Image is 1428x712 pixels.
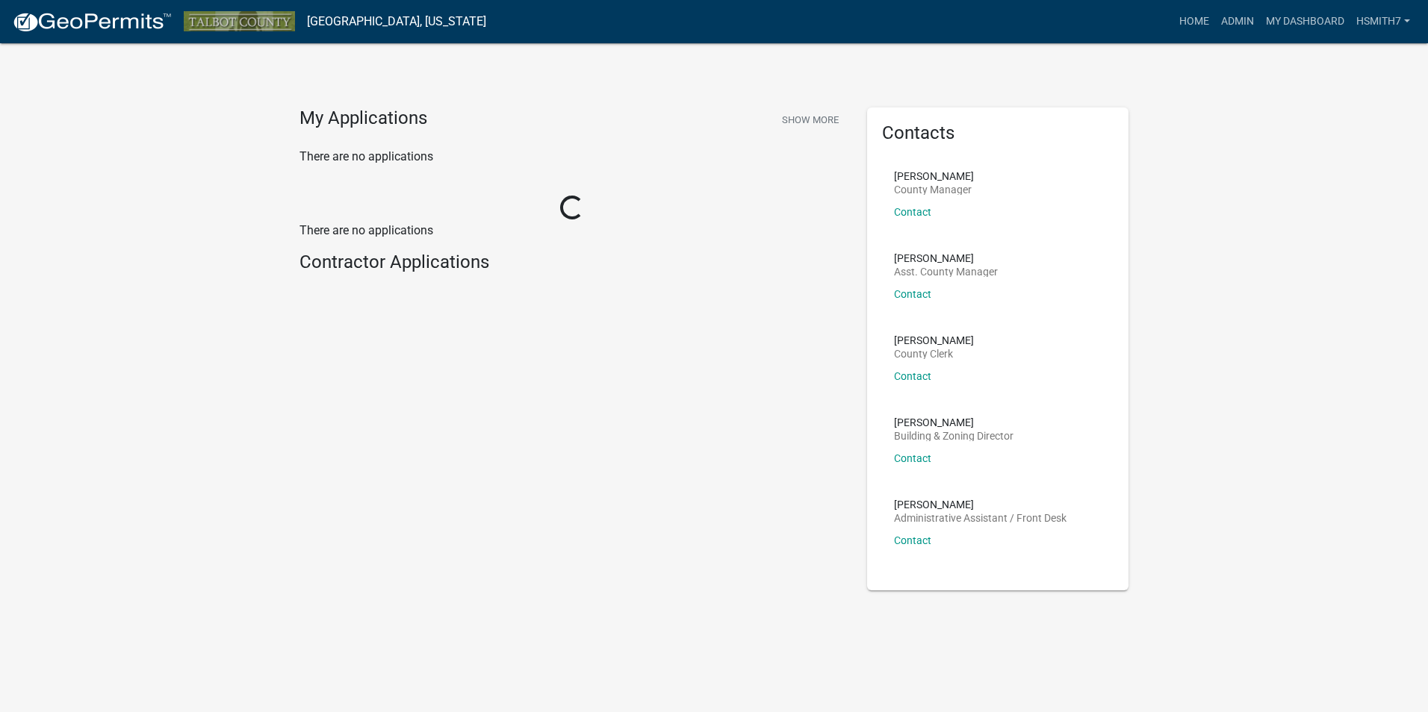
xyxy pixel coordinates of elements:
[894,288,931,300] a: Contact
[894,452,931,464] a: Contact
[894,171,974,181] p: [PERSON_NAME]
[299,252,845,279] wm-workflow-list-section: Contractor Applications
[299,107,427,130] h4: My Applications
[299,252,845,273] h4: Contractor Applications
[894,206,931,218] a: Contact
[299,222,845,240] p: There are no applications
[1350,7,1416,36] a: hsmith7
[1260,7,1350,36] a: My Dashboard
[299,148,845,166] p: There are no applications
[882,122,1114,144] h5: Contacts
[894,184,974,195] p: County Manager
[1173,7,1215,36] a: Home
[894,417,1013,428] p: [PERSON_NAME]
[894,266,998,277] p: Asst. County Manager
[894,431,1013,441] p: Building & Zoning Director
[894,335,974,346] p: [PERSON_NAME]
[184,11,295,31] img: Talbot County, Georgia
[1215,7,1260,36] a: Admin
[776,107,845,132] button: Show More
[894,499,1067,510] p: [PERSON_NAME]
[894,370,931,382] a: Contact
[894,253,998,263] p: [PERSON_NAME]
[894,534,931,546] a: Contact
[894,513,1067,523] p: Administrative Assistant / Front Desk
[307,9,486,34] a: [GEOGRAPHIC_DATA], [US_STATE]
[894,349,974,359] p: County Clerk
